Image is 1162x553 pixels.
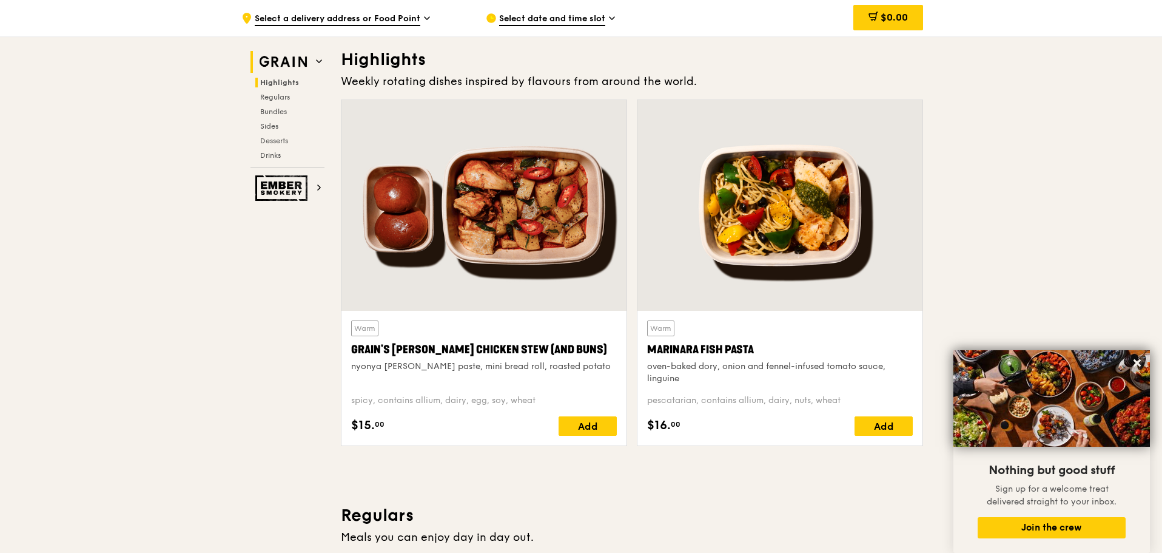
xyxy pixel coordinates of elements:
div: nyonya [PERSON_NAME] paste, mini bread roll, roasted potato [351,361,617,373]
div: Marinara Fish Pasta [647,341,913,358]
span: 00 [671,419,680,429]
div: Weekly rotating dishes inspired by flavours from around the world. [341,73,923,90]
span: Nothing but good stuff [989,463,1115,478]
span: $16. [647,416,671,435]
div: Add [855,416,913,436]
button: Join the crew [978,517,1126,538]
span: 00 [375,419,385,429]
h3: Highlights [341,49,923,70]
span: $0.00 [881,12,908,23]
span: Sides [260,122,278,131]
div: oven-baked dory, onion and fennel-infused tomato sauce, linguine [647,361,913,385]
span: Bundles [260,107,287,116]
div: spicy, contains allium, dairy, egg, soy, wheat [351,395,617,407]
div: Meals you can enjoy day in day out. [341,529,923,546]
div: pescatarian, contains allium, dairy, nuts, wheat [647,395,913,407]
img: DSC07876-Edit02-Large.jpeg [953,350,1150,447]
span: Select a delivery address or Food Point [255,13,420,26]
span: Desserts [260,137,288,145]
div: Grain's [PERSON_NAME] Chicken Stew (and buns) [351,341,617,358]
div: Warm [647,321,674,336]
span: Regulars [260,93,290,101]
span: $15. [351,416,375,435]
img: Ember Smokery web logo [255,175,311,201]
span: Drinks [260,151,281,160]
div: Add [559,416,617,436]
img: Grain web logo [255,51,311,73]
span: Select date and time slot [499,13,605,26]
div: Warm [351,321,378,336]
span: Sign up for a welcome treat delivered straight to your inbox. [987,484,1117,507]
span: Highlights [260,78,299,87]
h3: Regulars [341,504,923,526]
button: Close [1127,353,1147,373]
